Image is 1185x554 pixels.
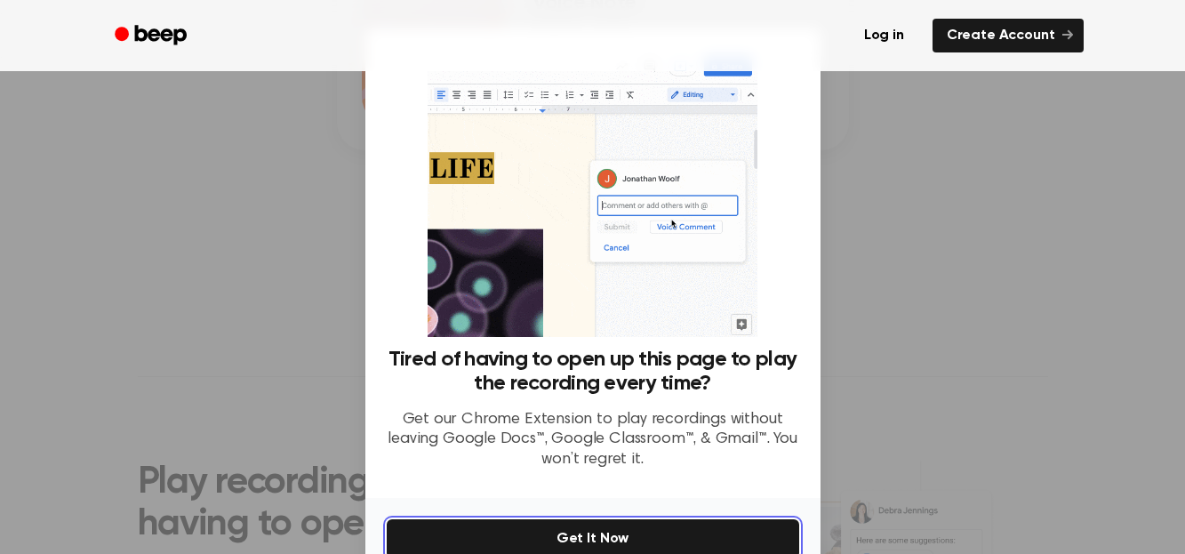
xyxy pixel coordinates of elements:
p: Get our Chrome Extension to play recordings without leaving Google Docs™, Google Classroom™, & Gm... [387,410,799,470]
h3: Tired of having to open up this page to play the recording every time? [387,348,799,396]
img: Beep extension in action [428,50,757,337]
a: Create Account [933,19,1084,52]
a: Log in [846,15,922,56]
a: Beep [102,19,203,53]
